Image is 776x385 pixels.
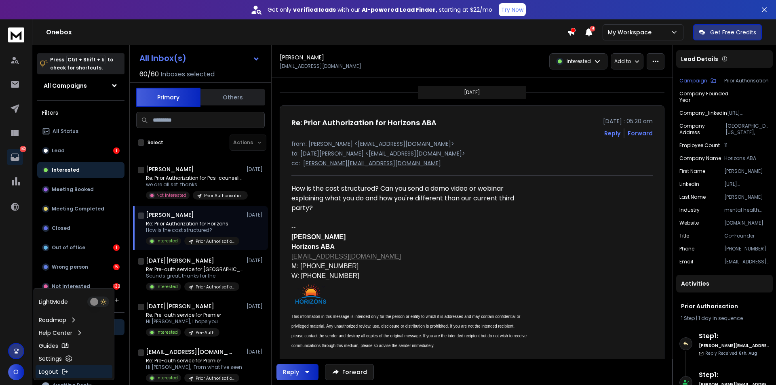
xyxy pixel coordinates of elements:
[268,6,492,14] p: Get only with our starting at $22/mo
[66,55,105,64] span: Ctrl + Shift + k
[291,140,653,148] p: from: [PERSON_NAME] <[EMAIL_ADDRESS][DOMAIN_NAME]>
[681,315,768,322] div: |
[291,234,346,240] span: [PERSON_NAME]
[567,58,591,65] p: Interested
[156,329,178,335] p: Interested
[8,27,24,42] img: logo
[52,147,65,154] p: Lead
[37,220,124,236] button: Closed
[724,259,770,265] p: [EMAIL_ADDRESS][DOMAIN_NAME]
[679,142,720,149] p: Employee Count
[37,107,124,118] h3: Filters
[724,220,770,226] p: [DOMAIN_NAME]
[39,368,58,376] p: Logout
[679,259,693,265] p: Email
[247,349,265,355] p: [DATE]
[705,350,757,356] p: Reply Received
[464,89,480,96] p: [DATE]
[501,6,523,14] p: Try Now
[196,330,215,336] p: Pre-Auth
[146,302,214,310] h1: [DATE][PERSON_NAME]
[37,162,124,178] button: Interested
[699,343,770,349] h6: [PERSON_NAME][EMAIL_ADDRESS][DOMAIN_NAME]
[280,53,324,61] h1: [PERSON_NAME]
[146,358,242,364] p: Re: Pre-auth service for Premier
[44,82,87,90] h1: All Campaigns
[156,284,178,290] p: Interested
[46,27,567,37] h1: Onebox
[247,212,265,218] p: [DATE]
[724,142,770,149] p: 11
[499,3,526,16] button: Try Now
[196,375,234,381] p: Prior Authorisation
[603,117,653,125] p: [DATE] : 05:20 am
[679,78,716,84] button: Campaign
[196,284,234,290] p: Prior Authorisation
[196,238,234,244] p: Prior Authorisation
[724,168,770,175] p: [PERSON_NAME]
[681,55,718,63] p: Lead Details
[36,339,112,352] a: Guides
[724,233,770,239] p: Co-Founder
[146,175,243,181] p: Re: Prior Authorization for Pcs-counseling
[710,28,756,36] p: Get Free Credits
[204,193,243,199] p: Prior Authorisation
[724,155,770,162] p: Horizons ABA
[628,129,653,137] div: Forward
[604,129,620,137] button: Reply
[8,364,24,380] button: O
[133,50,266,66] button: All Inbox(s)
[37,259,124,275] button: Wrong person5
[20,146,26,152] p: 140
[291,253,401,260] a: [EMAIL_ADDRESS][DOMAIN_NAME]
[113,244,120,251] div: 1
[146,348,235,356] h1: [EMAIL_ADDRESS][DOMAIN_NAME]
[679,155,721,162] p: Company Name
[39,355,62,363] p: Settings
[681,302,768,310] h1: Prior Authorisation
[608,28,655,36] p: My Workspace
[679,123,725,136] p: Company Address
[146,273,243,279] p: Sounds great, thanks for the
[146,312,221,318] p: Re: Pre-auth service for Premier
[679,181,699,187] p: linkedin
[724,207,770,213] p: mental health care
[679,233,689,239] p: title
[37,143,124,159] button: Lead1
[725,123,770,136] p: [GEOGRAPHIC_DATA], [US_STATE], [GEOGRAPHIC_DATA]
[39,342,58,350] p: Guides
[679,220,699,226] p: website
[113,147,120,154] div: 1
[291,281,330,311] img: AIorK4zZY9w6eS_ayYfGFzp9pEylF4kCF22xr3lJJWJDiwPtQE1b6Z5S2FVUZj71uurw6WeJYai-kZjqT0wZ
[139,54,186,62] h1: All Inbox(s)
[291,243,335,250] b: Horizons ABA
[293,6,336,14] strong: verified leads
[146,227,239,234] p: How is the cost structured?
[146,221,239,227] p: Re: Prior Authorization for Horizons
[37,201,124,217] button: Meeting Completed
[37,278,124,295] button: Not Interested133
[37,181,124,198] button: Meeting Booked
[679,246,694,252] p: Phone
[283,368,299,376] div: Reply
[156,192,186,198] p: Not Interested
[724,181,770,187] p: [URL][DOMAIN_NAME][PERSON_NAME]
[52,283,90,290] p: Not Interested
[325,364,374,380] button: Forward
[37,240,124,256] button: Out of office1
[113,264,120,270] div: 5
[247,166,265,173] p: [DATE]
[698,315,743,322] span: 1 day in sequence
[679,78,707,84] p: Campaign
[291,117,436,128] h1: Re: Prior Authorization for Horizons ABA
[724,78,770,84] p: Prior Authorisation
[146,181,243,188] p: we are all set. thanks
[679,168,705,175] p: First Name
[699,370,770,380] h6: Step 1 :
[291,184,527,213] div: How is the cost structured? Can you send a demo video or webinar explaining what you do and how y...
[146,257,214,265] h1: [DATE][PERSON_NAME]
[160,69,215,79] h3: Inboxes selected
[280,63,361,69] p: [EMAIL_ADDRESS][DOMAIN_NAME]
[614,58,631,65] p: Add to
[679,194,706,200] p: Last Name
